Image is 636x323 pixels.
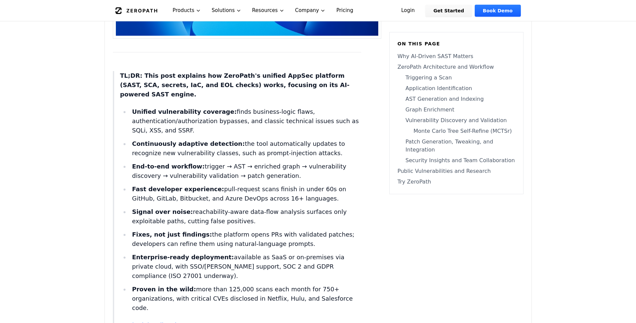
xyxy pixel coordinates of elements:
[130,285,361,313] li: more than 125,000 scans each month for 750+ organizations, with critical CVEs disclosed in Netfli...
[398,156,515,165] a: Security Insights and Team Collaboration
[130,207,361,226] li: reachability-aware data-flow analysis surfaces only exploitable paths, cutting false positives.
[398,74,515,82] a: Triggering a Scan
[398,84,515,92] a: Application Identification
[398,63,515,71] a: ZeroPath Architecture and Workflow
[132,286,196,293] strong: Proven in the wild:
[398,178,515,186] a: Try ZeroPath
[130,253,361,281] li: available as SaaS or on-premises via private cloud, with SSO/[PERSON_NAME] support, SOC 2 and GDP...
[132,108,236,115] strong: Unified vulnerability coverage:
[130,230,361,249] li: the platform opens PRs with validated patches; developers can refine them using natural-language ...
[132,140,245,147] strong: Continuously adaptive detection:
[132,208,193,215] strong: Signal over noise:
[398,106,515,114] a: Graph Enrichment
[132,231,212,238] strong: Fixes, not just findings:
[425,5,472,17] a: Get Started
[398,40,515,47] h6: On this page
[130,107,361,135] li: finds business-logic flaws, authentication/authorization bypasses, and classic technical issues s...
[132,163,204,170] strong: End-to-end workflow:
[132,186,224,193] strong: Fast developer experience:
[398,52,515,60] a: Why AI-Driven SAST Matters
[398,95,515,103] a: AST Generation and Indexing
[398,167,515,175] a: Public Vulnerabilities and Research
[130,139,361,158] li: the tool automatically updates to recognize new vulnerability classes, such as prompt-injection a...
[132,254,234,261] strong: Enterprise-ready deployment:
[475,5,520,17] a: Book Demo
[398,116,515,124] a: Vulnerability Discovery and Validation
[130,185,361,203] li: pull-request scans finish in under 60s on GitHub, GitLab, Bitbucket, and Azure DevOps across 16+ ...
[398,138,515,154] a: Patch Generation, Tweaking, and Integration
[393,5,423,17] a: Login
[120,72,350,98] strong: TL;DR: This post explains how ZeroPath's unified AppSec platform (SAST, SCA, secrets, IaC, and EO...
[398,127,515,135] a: Monte Carlo Tree Self-Refine (MCTSr)
[130,162,361,181] li: trigger → AST → enriched graph → vulnerability discovery → vulnerability validation → patch gener...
